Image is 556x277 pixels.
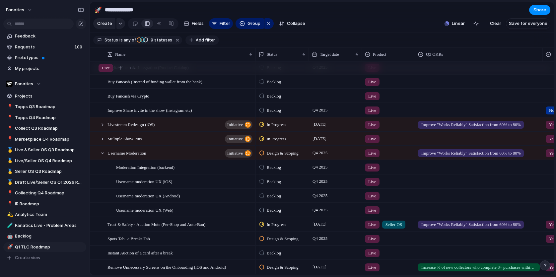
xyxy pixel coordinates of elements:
[311,206,329,214] span: Q4 2025
[311,163,329,171] span: Q4 2025
[136,36,174,44] button: 9 statuses
[311,263,328,271] span: [DATE]
[549,236,555,242] span: Yes
[15,125,84,132] span: Collect Q3 Roadmap
[115,51,125,58] span: Name
[15,158,84,164] span: Live/Seller OS Q4 Roadmap
[102,65,110,71] span: Live
[7,125,12,132] div: 📍
[6,136,13,143] button: 📍
[93,5,104,15] button: 🚀
[320,51,339,58] span: Target date
[118,36,137,44] button: isany of
[97,20,112,27] span: Create
[7,146,12,154] div: 🥇
[3,145,86,155] a: 🥇Live & Seller OS Q3 Roadmap
[3,210,86,220] div: 💫Analytics Team
[529,5,550,15] button: Share
[15,136,84,143] span: Marketplace Q4 Roadmap
[6,233,13,240] button: 🤖
[368,193,376,199] span: Live
[421,150,521,157] span: Improve "Works Reliably" Satisfaction from 60% to 80%
[15,93,84,100] span: Projects
[95,5,102,14] div: 🚀
[7,103,12,111] div: 📍
[15,201,84,207] span: IR Roadmap
[93,18,115,29] button: Create
[368,79,376,85] span: Live
[6,158,13,164] button: 🥇
[3,31,86,41] a: Feedback
[15,190,84,196] span: Collecting Q4 Roadmap
[107,149,146,157] span: Username Moderation
[267,121,286,128] span: In Progress
[227,134,243,144] span: initiative
[107,120,155,128] span: Livestream Redesign (iOS)
[368,264,376,271] span: Live
[3,91,86,101] a: Projects
[15,44,72,50] span: Requests
[426,51,443,58] span: Q3 OKRs
[6,7,24,13] span: fanatics
[452,20,465,27] span: Linear
[7,200,12,208] div: 📍
[276,18,308,29] button: Collapse
[185,35,219,45] button: Add filter
[267,221,286,228] span: In Progress
[549,264,555,271] span: Yes
[287,20,305,27] span: Collapse
[267,236,299,242] span: Design & Scoping
[368,121,376,128] span: Live
[74,44,84,50] span: 100
[267,107,281,114] span: Backlog
[311,235,329,242] span: Q4 2025
[3,102,86,112] a: 📍Topps Q3 Roadmap
[267,207,281,214] span: Backlog
[15,222,84,229] span: Fanatics Live - Problem Areas
[421,121,521,128] span: Improve "Works Reliably" Satisfaction from 60% to 80%
[15,211,84,218] span: Analytics Team
[7,157,12,165] div: 🥇
[6,222,13,229] button: 🧪
[15,81,33,87] span: Fanatics
[15,254,40,261] span: Create view
[7,211,12,219] div: 💫
[421,264,536,271] span: Increase % of new collectors who complete 3+ purchases within their [PERSON_NAME] 30 days from 7....
[7,114,12,121] div: 📍
[225,135,252,143] button: initiative
[104,37,118,43] span: Status
[533,7,546,13] span: Share
[7,168,12,175] div: 🥇
[368,93,376,100] span: Live
[220,20,230,27] span: Filter
[15,168,84,175] span: Seller OS Q3 Roadmap
[267,150,299,157] span: Design & Scoping
[15,114,84,121] span: Topps Q4 Roadmap
[3,113,86,123] a: 📍Topps Q4 Roadmap
[267,136,286,142] span: In Progress
[549,150,555,157] span: Yes
[311,135,328,143] span: [DATE]
[6,147,13,153] button: 🥇
[7,178,12,186] div: 🥇
[6,114,13,121] button: 📍
[3,5,36,15] button: fanatics
[368,250,376,256] span: Live
[7,135,12,143] div: 📍
[196,37,215,43] span: Add filter
[15,33,84,39] span: Feedback
[368,164,376,171] span: Live
[3,221,86,231] a: 🧪Fanatics Live - Problem Areas
[421,221,521,228] span: Improve "Works Reliably" Satisfaction from 60% to 80%
[311,120,328,128] span: [DATE]
[15,244,84,250] span: Q1 TLC Roadmap
[311,177,329,185] span: Q4 2025
[15,147,84,153] span: Live & Seller OS Q3 Roadmap
[3,42,86,52] a: Requests100
[3,199,86,209] a: 📍IR Roadmap
[3,167,86,176] a: 🥇Seller OS Q3 Roadmap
